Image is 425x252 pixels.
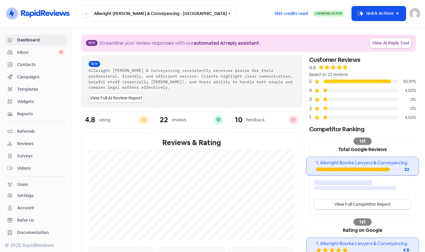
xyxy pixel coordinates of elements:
[5,242,67,249] div: © 2025 RapidReviews
[309,96,314,103] div: 3
[309,55,416,64] div: Customer Reviews
[309,141,416,157] div: Total Google Reviews
[17,229,64,236] span: Documentation
[5,59,67,70] a: Contacts
[17,128,64,135] span: Referrals
[5,215,67,226] a: Refer Us
[5,35,67,46] a: Dashboard
[17,141,64,147] span: Reviews
[398,87,416,94] div: 4.55%
[17,217,64,223] span: Refer Us
[309,105,314,112] div: 2
[352,6,406,21] button: Quick Actions
[398,78,416,85] div: 90.91%
[5,163,67,174] a: Videos
[5,138,67,149] a: Reviews
[354,218,372,226] div: 1st
[58,49,64,55] span: 0
[309,64,316,71] div: 4.8
[5,96,67,107] a: Widgets
[400,228,419,246] iframe: chat widget
[17,62,64,68] span: Contacts
[17,99,64,105] span: Widgets
[85,116,95,123] div: 4.8
[309,71,416,78] div: Based on 22 reviews
[5,227,67,238] a: Documentation
[17,205,34,211] div: Account
[156,111,227,129] a: 22reviews
[246,117,265,123] div: feedback
[5,150,67,162] a: Surveys
[316,240,409,247] div: 1. Allwright Bourke Lawyers & Conveyancing
[17,193,34,199] div: Settings
[99,40,260,47] div: Streamline your review responses with our .
[17,153,64,159] span: Surveys
[194,40,259,46] b: automated AI reply assistant
[316,159,409,166] div: 1. Allwright Bourke Lawyers & Conveyancing
[86,40,98,46] span: New
[309,87,314,94] div: 4
[390,166,409,173] div: 22
[309,78,314,85] div: 5
[5,202,67,214] a: Account
[81,111,152,129] a: 4.8rating
[5,126,67,137] a: Referrals
[398,105,416,112] div: 0%
[89,137,294,148] div: Reviews & Rating
[89,61,100,67] span: New
[274,11,308,17] span: SMS credits used
[313,10,345,17] a: Sending Active
[354,138,372,145] div: 1st
[269,10,313,16] a: SMS credits used
[231,111,302,129] a: 10feedback
[17,74,64,80] span: Campaigns
[309,222,416,238] div: Rating on Google
[5,71,67,83] a: Campaigns
[309,125,416,134] div: Competitor Ranking
[5,190,67,201] a: Settings
[5,84,67,95] a: Templates
[17,165,64,172] span: Videos
[89,94,143,102] a: View Full AI Review Report
[314,199,411,209] a: View Full Competitor Report
[160,116,168,123] div: 22
[5,47,67,58] a: Inbox 0
[235,116,243,123] div: 10
[172,117,186,123] div: reviews
[5,108,67,120] a: Reports
[398,96,416,103] div: 0%
[317,11,342,15] span: Sending Active
[89,68,294,90] div: Allwright [PERSON_NAME] & Conveyancing consistently receives praise for their professional, frien...
[17,86,64,93] span: Templates
[99,117,110,123] div: rating
[17,37,64,43] span: Dashboard
[5,179,67,190] a: Users
[309,114,314,121] div: 1
[409,8,420,19] img: User
[17,111,64,117] span: Reports
[17,181,28,188] div: Users
[17,49,58,56] span: Inbox
[398,114,416,121] div: 4.55%
[370,38,411,48] a: View AI Reply Tool
[77,5,237,22] button: Allwright [PERSON_NAME] & Conveyancing - [GEOGRAPHIC_DATA]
